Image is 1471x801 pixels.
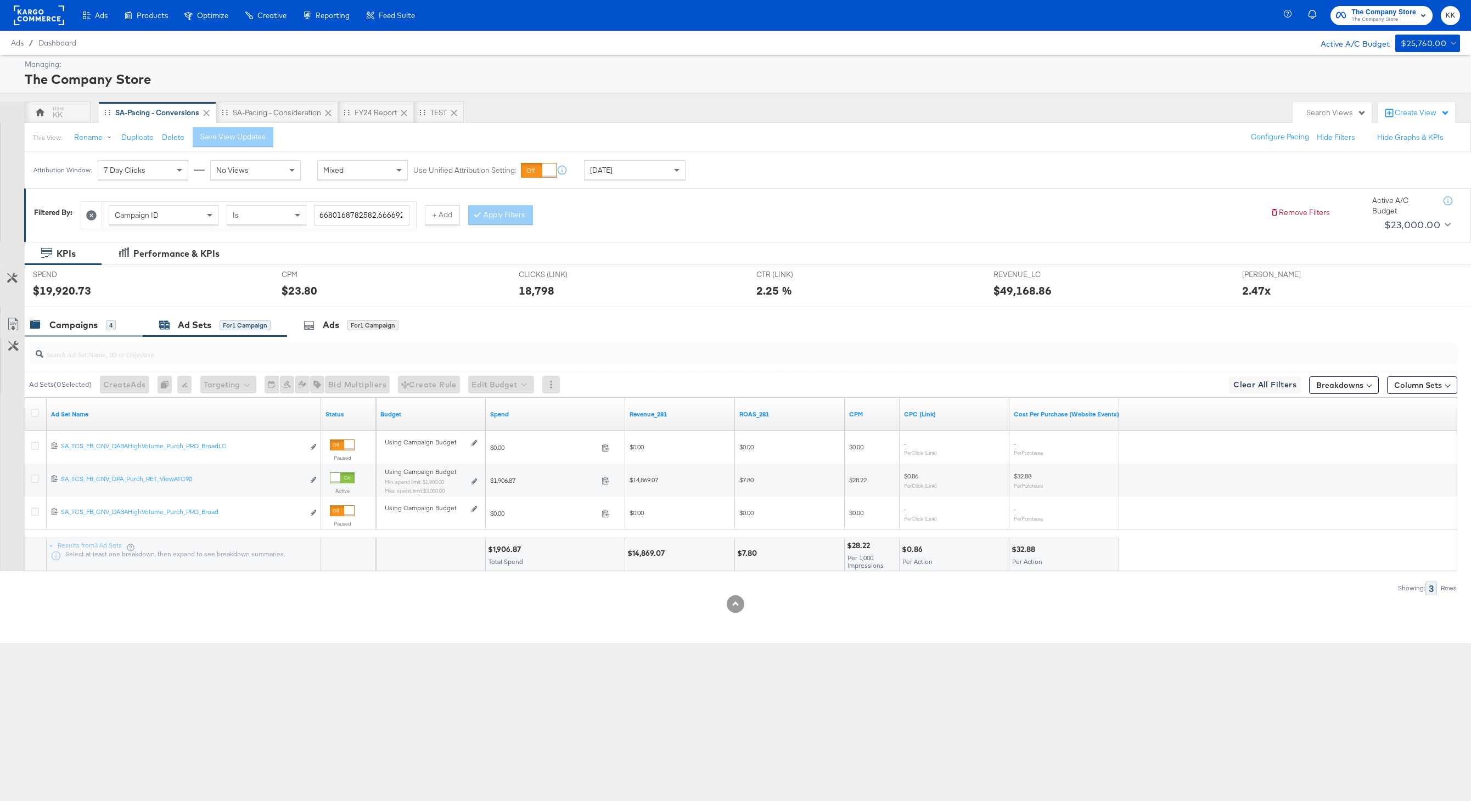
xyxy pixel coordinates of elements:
sub: Min. spend limit: $1,900.00 [385,478,444,485]
span: No Views [216,165,249,175]
div: Showing: [1397,584,1425,592]
span: The Company Store [1351,7,1416,18]
sub: Per Click (Link) [904,449,937,456]
button: $23,000.00 [1380,216,1453,234]
span: $28.22 [849,476,867,484]
span: - [904,439,906,447]
span: - [904,505,906,513]
button: Remove Filters [1270,207,1330,218]
span: $32.88 [1014,472,1031,480]
span: [DATE] [590,165,613,175]
div: Using Campaign Budget [385,504,469,512]
label: Active [330,487,355,494]
div: Performance & KPIs [133,247,220,260]
span: $7.80 [739,476,754,484]
button: Duplicate [121,132,154,143]
span: $0.00 [630,443,644,451]
span: Campaign ID [115,210,159,220]
div: The Company Store [25,70,1457,88]
div: Rows [1440,584,1457,592]
div: KPIs [57,247,76,260]
label: Use Unified Attribution Setting: [413,165,516,176]
div: $25,760.00 [1401,37,1446,50]
div: $28.22 [847,540,873,551]
div: SA_TCS_FB_CNV_DABAHighVolume_Purch_PRO_Broad [61,507,304,516]
span: $0.00 [490,509,597,517]
span: Products [137,11,168,20]
span: $0.00 [490,443,597,452]
input: Enter a search term [315,205,409,225]
a: Dashboard [38,38,76,47]
button: Hide Filters [1317,132,1355,143]
span: SPEND [33,269,115,280]
button: The Company StoreThe Company Store [1330,6,1433,25]
sub: Max. spend limit : $3,000.00 [385,487,445,494]
a: Your Ad Set name. [51,410,317,419]
sub: Per Purchase [1014,449,1043,456]
div: for 1 Campaign [347,320,398,330]
span: $1,906.87 [490,476,597,484]
span: - [1014,439,1016,447]
span: Ads [11,38,24,47]
div: FY24 Report [355,108,397,118]
div: SA-Pacing - Consideration [233,108,321,118]
sub: Per Click (Link) [904,515,937,522]
span: Using Campaign Budget [385,467,457,476]
button: Configure Pacing [1243,127,1317,147]
span: CPM [282,269,364,280]
button: KK [1441,6,1460,25]
a: The average cost for each link click you've received from your ad. [904,410,1005,419]
span: - [1014,505,1016,513]
div: $19,920.73 [33,283,91,298]
div: $14,869.07 [627,548,668,559]
div: for 1 Campaign [220,320,271,330]
button: $25,760.00 [1395,35,1460,52]
div: $0.86 [902,544,926,555]
span: 7 Day Clicks [104,165,145,175]
div: SA_TCS_FB_CNV_DABAHighVolume_Purch_PRO_BroadLC [61,442,304,450]
div: $49,168.86 [993,283,1052,298]
div: SA_TCS_FB_CNV_DPA_Purch_RET_ViewATC90 [61,475,304,483]
span: $14,869.07 [630,476,658,484]
div: $32.88 [1012,544,1038,555]
div: $7.80 [737,548,760,559]
a: The average cost for each purchase tracked by your Custom Audience pixel on your website after pe... [1014,410,1119,419]
div: SA-Pacing - Conversions [115,108,199,118]
div: Drag to reorder tab [104,109,110,115]
div: Drag to reorder tab [344,109,350,115]
span: Per Action [1012,557,1042,566]
span: Creative [257,11,287,20]
span: CTR (LINK) [756,269,839,280]
sub: Per Purchase [1014,515,1043,522]
a: The average cost you've paid to have 1,000 impressions of your ad. [849,410,895,419]
div: 3 [1425,582,1437,595]
a: The total amount spent to date. [490,410,621,419]
div: 0 [158,376,177,393]
span: Optimize [197,11,228,20]
div: $23.80 [282,283,317,298]
span: Reporting [316,11,350,20]
span: Feed Suite [379,11,415,20]
button: + Add [425,205,460,225]
span: $0.86 [904,472,918,480]
label: Paused [330,520,355,527]
span: Ads [95,11,108,20]
span: Per 1,000 Impressions [847,554,884,569]
span: KK [1445,9,1456,22]
span: $0.00 [739,443,754,451]
div: Active A/C Budget [1372,195,1433,216]
div: KK [53,110,63,120]
span: REVENUE_LC [993,269,1076,280]
div: 4 [106,320,116,330]
div: 2.47x [1242,283,1271,298]
span: The Company Store [1351,15,1416,24]
input: Search Ad Set Name, ID or Objective [43,339,1323,360]
div: Active A/C Budget [1309,35,1390,51]
button: Hide Graphs & KPIs [1377,132,1444,143]
div: $23,000.00 [1384,217,1440,233]
a: SA_TCS_FB_CNV_DABAHighVolume_Purch_PRO_Broad [61,507,304,519]
sub: Per Click (Link) [904,482,937,489]
span: Clear All Filters [1233,378,1296,392]
a: Shows the current budget of Ad Set. [380,410,481,419]
span: Mixed [323,165,344,175]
